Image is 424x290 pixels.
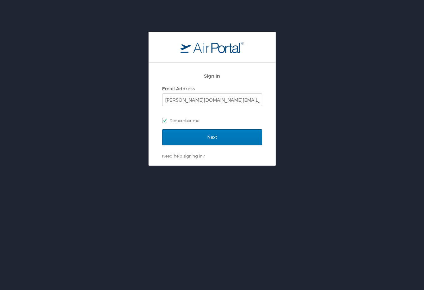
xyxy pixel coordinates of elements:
label: Remember me [162,116,262,125]
a: Need help signing in? [162,153,205,158]
h2: Sign In [162,72,262,80]
img: logo [180,42,244,53]
label: Email Address [162,86,195,91]
input: Next [162,129,262,145]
